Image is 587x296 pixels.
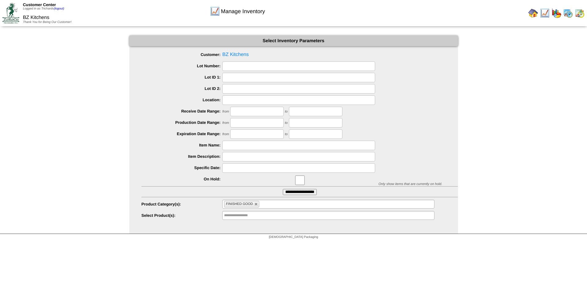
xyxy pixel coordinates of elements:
label: Location: [142,98,223,102]
span: Customer Center [23,2,56,7]
span: FINISHED GOOD [226,202,253,206]
span: Only show items that are currently on hold. [378,182,442,186]
label: Receive Date Range: [142,109,223,113]
label: Lot ID 2: [142,86,223,91]
span: to [285,121,288,125]
img: ZoRoCo_Logo(Green%26Foil)%20jpg.webp [2,3,19,23]
span: Thank You for Being Our Customer! [23,20,72,24]
a: (logout) [54,7,64,10]
span: from [222,121,229,125]
span: to [285,110,288,113]
label: Item Description: [142,154,223,159]
span: from [222,110,229,113]
span: [DEMOGRAPHIC_DATA] Packaging [269,235,318,239]
img: calendarinout.gif [575,8,585,18]
label: Expiration Date Range: [142,131,223,136]
label: Lot Number: [142,64,223,68]
label: Item Name: [142,143,223,147]
label: Select Product(s): [142,213,223,218]
img: home.gif [528,8,538,18]
label: Specific Date: [142,165,223,170]
label: Production Date Range: [142,120,223,125]
span: BZ Kitchens [142,50,458,59]
img: calendarprod.gif [563,8,573,18]
img: line_graph.gif [540,8,550,18]
img: line_graph.gif [210,6,220,16]
label: Customer: [142,52,223,57]
label: Lot ID 1: [142,75,223,80]
img: graph.gif [552,8,561,18]
div: Select Inventory Parameters [129,35,458,46]
span: BZ Kitchens [23,15,49,20]
label: On Hold: [142,177,223,181]
label: Product Category(s): [142,202,223,206]
span: to [285,132,288,136]
span: from [222,132,229,136]
span: Manage Inventory [221,8,265,15]
span: Logged in as Trichards [23,7,64,10]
